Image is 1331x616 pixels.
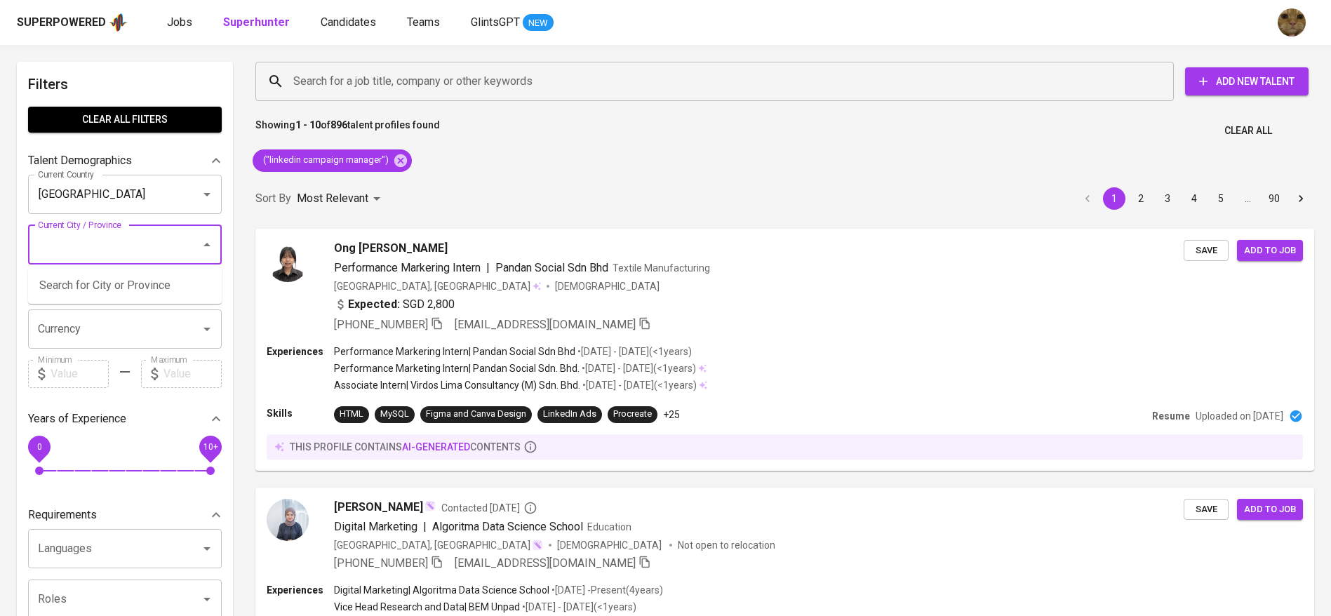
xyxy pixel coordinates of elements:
[334,583,549,597] p: Digital Marketing | Algoritma Data Science School
[1290,187,1312,210] button: Go to next page
[334,361,580,375] p: Performance Marketing Intern | Pandan Social Sdn. Bhd.
[109,12,128,33] img: app logo
[1237,240,1303,262] button: Add to job
[28,152,132,169] p: Talent Demographics
[321,14,379,32] a: Candidates
[407,14,443,32] a: Teams
[555,279,662,293] span: [DEMOGRAPHIC_DATA]
[1244,243,1296,259] span: Add to job
[1210,187,1232,210] button: Go to page 5
[330,119,347,130] b: 896
[28,410,126,427] p: Years of Experience
[197,589,217,609] button: Open
[1183,187,1205,210] button: Go to page 4
[334,344,575,359] p: Performance Markering Intern | Pandan Social Sdn Bhd
[334,240,448,257] span: Ong [PERSON_NAME]
[1191,502,1222,518] span: Save
[1103,187,1125,210] button: page 1
[334,261,481,274] span: Performance Markering Intern
[39,111,210,128] span: Clear All filters
[580,361,696,375] p: • [DATE] - [DATE] ( <1 years )
[587,521,631,533] span: Education
[334,538,543,552] div: [GEOGRAPHIC_DATA], [GEOGRAPHIC_DATA]
[1130,187,1152,210] button: Go to page 2
[28,267,222,304] div: Search for City or Province
[402,441,470,453] span: AI-generated
[223,14,293,32] a: Superhunter
[455,318,636,331] span: [EMAIL_ADDRESS][DOMAIN_NAME]
[197,235,217,255] button: Close
[267,583,334,597] p: Experiences
[549,583,663,597] p: • [DATE] - Present ( 4 years )
[253,149,412,172] div: ("linkedin campaign manager")
[334,600,520,614] p: Vice Head Research and Data | BEM Unpad
[28,507,97,523] p: Requirements
[253,154,397,167] span: ("linkedin campaign manager")
[334,499,423,516] span: [PERSON_NAME]
[1185,67,1309,95] button: Add New Talent
[334,296,455,313] div: SGD 2,800
[334,520,417,533] span: Digital Marketing
[334,279,541,293] div: [GEOGRAPHIC_DATA], [GEOGRAPHIC_DATA]
[380,408,409,421] div: MySQL
[424,500,436,511] img: magic_wand.svg
[267,406,334,420] p: Skills
[255,118,440,144] p: Showing of talent profiles found
[575,344,692,359] p: • [DATE] - [DATE] ( <1 years )
[255,190,291,207] p: Sort By
[1184,499,1229,521] button: Save
[543,408,596,421] div: LinkedIn Ads
[426,408,526,421] div: Figma and Canva Design
[495,261,608,274] span: Pandan Social Sdn Bhd
[1152,409,1190,423] p: Resume
[663,408,680,422] p: +25
[1236,192,1259,206] div: …
[334,318,428,331] span: [PHONE_NUMBER]
[290,440,521,454] p: this profile contains contents
[334,378,580,392] p: Associate Intern | Virdos Lima Consultancy (M) Sdn. Bhd.
[203,441,218,451] span: 10+
[197,539,217,558] button: Open
[441,501,537,515] span: Contacted [DATE]
[28,107,222,133] button: Clear All filters
[340,408,363,421] div: HTML
[678,538,775,552] p: Not open to relocation
[1156,187,1179,210] button: Go to page 3
[255,229,1314,471] a: Ong [PERSON_NAME]Performance Markering Intern|Pandan Social Sdn BhdTextile Manufacturing[GEOGRAPH...
[295,119,321,130] b: 1 - 10
[1237,499,1303,521] button: Add to job
[407,15,440,29] span: Teams
[17,15,106,31] div: Superpowered
[17,12,128,33] a: Superpoweredapp logo
[28,405,222,433] div: Years of Experience
[455,556,636,570] span: [EMAIL_ADDRESS][DOMAIN_NAME]
[297,186,385,212] div: Most Relevant
[334,556,428,570] span: [PHONE_NUMBER]
[532,540,543,551] img: magic_wand.svg
[267,499,309,541] img: 55cce28b63c903a31536ba49257c1aa1.png
[1184,240,1229,262] button: Save
[297,190,368,207] p: Most Relevant
[613,262,710,274] span: Textile Manufacturing
[348,296,400,313] b: Expected:
[523,501,537,515] svg: By Batam recruiter
[423,518,427,535] span: |
[557,538,664,552] span: [DEMOGRAPHIC_DATA]
[28,73,222,95] h6: Filters
[613,408,652,421] div: Procreate
[167,14,195,32] a: Jobs
[1263,187,1285,210] button: Go to page 90
[486,260,490,276] span: |
[28,281,222,309] div: Expected Salary
[28,147,222,175] div: Talent Demographics
[223,15,290,29] b: Superhunter
[163,360,222,388] input: Value
[197,185,217,204] button: Open
[1278,8,1306,36] img: ec6c0910-f960-4a00-a8f8-c5744e41279e.jpg
[471,15,520,29] span: GlintsGPT
[321,15,376,29] span: Candidates
[28,501,222,529] div: Requirements
[51,360,109,388] input: Value
[267,344,334,359] p: Experiences
[520,600,636,614] p: • [DATE] - [DATE] ( <1 years )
